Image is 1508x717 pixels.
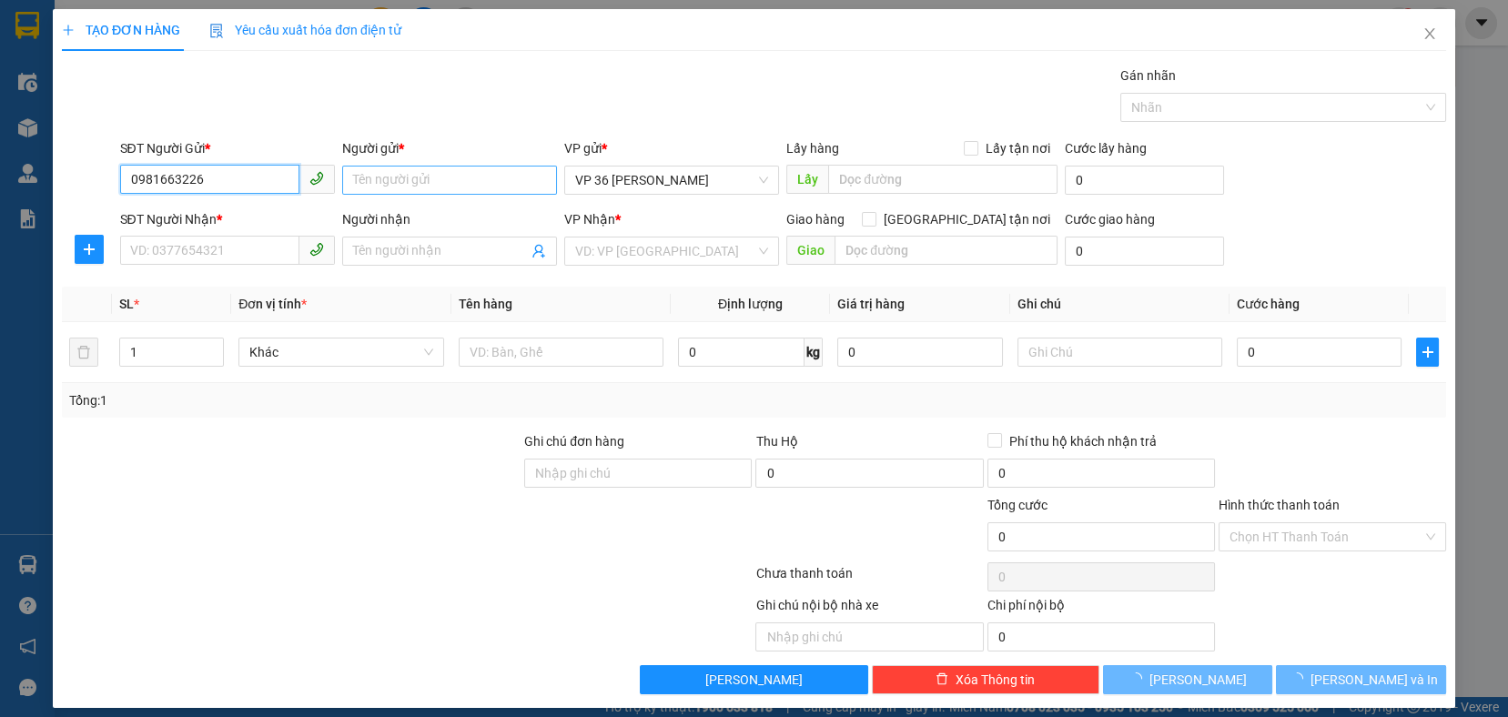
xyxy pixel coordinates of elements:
[1290,672,1311,685] span: loading
[1416,338,1439,367] button: plus
[76,242,103,257] span: plus
[786,165,828,194] span: Lấy
[309,171,324,186] span: phone
[238,297,307,311] span: Đơn vị tính
[837,338,1002,367] input: 0
[119,297,134,311] span: SL
[342,209,557,229] div: Người nhận
[524,434,624,449] label: Ghi chú đơn hàng
[786,236,835,265] span: Giao
[1422,26,1437,41] span: close
[754,563,986,595] div: Chưa thanh toán
[69,390,582,410] div: Tổng: 1
[1417,345,1438,359] span: plus
[1149,670,1247,690] span: [PERSON_NAME]
[75,235,104,264] button: plus
[1311,670,1438,690] span: [PERSON_NAME] và In
[342,138,557,158] div: Người gửi
[575,167,768,194] span: VP 36 Hồng Tiến
[1065,141,1147,156] label: Cước lấy hàng
[835,236,1057,265] input: Dọc đường
[755,434,797,449] span: Thu Hộ
[531,244,546,258] span: user-add
[1065,212,1155,227] label: Cước giao hàng
[1120,68,1176,83] label: Gán nhãn
[1103,665,1273,694] button: [PERSON_NAME]
[564,212,615,227] span: VP Nhận
[755,622,983,651] input: Nhập ghi chú
[837,297,905,311] span: Giá trị hàng
[62,24,75,36] span: plus
[786,212,845,227] span: Giao hàng
[828,165,1057,194] input: Dọc đường
[987,498,1048,512] span: Tổng cước
[120,138,335,158] div: SĐT Người Gửi
[978,138,1058,158] span: Lấy tận nơi
[786,141,839,156] span: Lấy hàng
[987,595,1215,622] div: Chi phí nội bộ
[309,242,324,257] span: phone
[1129,672,1149,685] span: loading
[1017,338,1222,367] input: Ghi Chú
[209,23,401,37] span: Yêu cầu xuất hóa đơn điện tử
[120,209,335,229] div: SĐT Người Nhận
[1237,297,1300,311] span: Cước hàng
[1276,665,1446,694] button: [PERSON_NAME] và In
[564,138,779,158] div: VP gửi
[705,670,803,690] span: [PERSON_NAME]
[755,595,983,622] div: Ghi chú nội bộ nhà xe
[1404,9,1455,60] button: Close
[805,338,823,367] span: kg
[1002,431,1164,451] span: Phí thu hộ khách nhận trả
[62,23,180,37] span: TẠO ĐƠN HÀNG
[1065,166,1224,195] input: Cước lấy hàng
[718,297,783,311] span: Định lượng
[459,297,512,311] span: Tên hàng
[249,338,432,366] span: Khác
[936,672,948,687] span: delete
[876,209,1058,229] span: [GEOGRAPHIC_DATA] tận nơi
[956,670,1035,690] span: Xóa Thông tin
[1010,287,1230,322] th: Ghi chú
[209,24,224,38] img: icon
[524,459,752,488] input: Ghi chú đơn hàng
[459,338,663,367] input: VD: Bàn, Ghế
[640,665,867,694] button: [PERSON_NAME]
[872,665,1099,694] button: deleteXóa Thông tin
[1065,237,1224,266] input: Cước giao hàng
[69,338,98,367] button: delete
[1219,498,1340,512] label: Hình thức thanh toán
